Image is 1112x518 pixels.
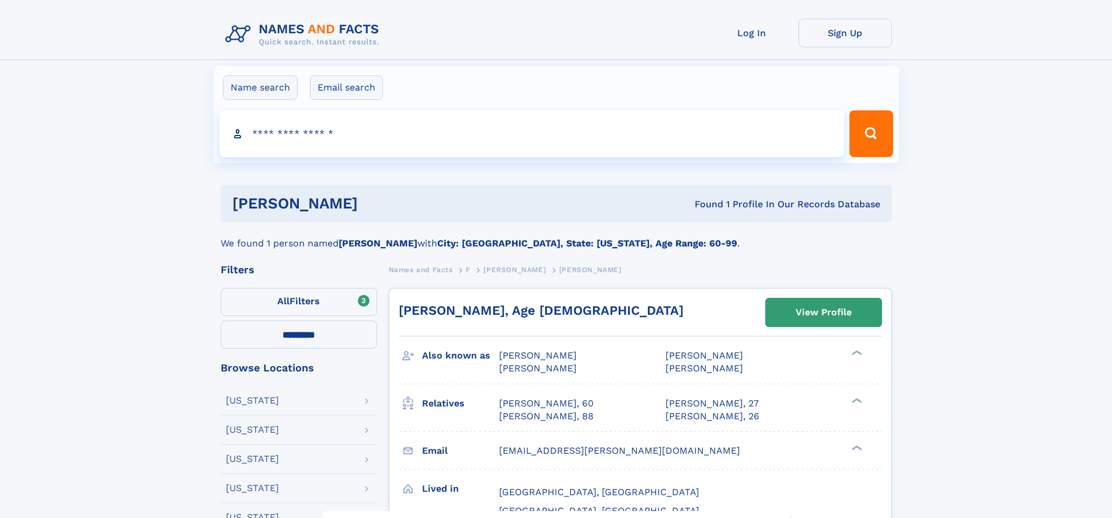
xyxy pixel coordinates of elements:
[221,363,377,373] div: Browse Locations
[339,238,417,249] b: [PERSON_NAME]
[466,262,470,277] a: F
[849,444,863,451] div: ❯
[499,505,699,516] span: [GEOGRAPHIC_DATA], [GEOGRAPHIC_DATA]
[499,410,594,423] a: [PERSON_NAME], 88
[422,346,499,366] h3: Also known as
[221,223,892,251] div: We found 1 person named with .
[226,425,279,434] div: [US_STATE]
[399,303,684,318] a: [PERSON_NAME], Age [DEMOGRAPHIC_DATA]
[226,454,279,464] div: [US_STATE]
[499,397,594,410] a: [PERSON_NAME], 60
[221,265,377,275] div: Filters
[219,110,845,157] input: search input
[226,484,279,493] div: [US_STATE]
[221,288,377,316] label: Filters
[226,396,279,405] div: [US_STATE]
[277,295,290,307] span: All
[499,350,577,361] span: [PERSON_NAME]
[310,75,383,100] label: Email search
[466,266,470,274] span: F
[849,349,863,357] div: ❯
[665,397,759,410] a: [PERSON_NAME], 27
[849,397,863,404] div: ❯
[422,394,499,413] h3: Relatives
[665,350,743,361] span: [PERSON_NAME]
[766,298,881,326] a: View Profile
[499,363,577,374] span: [PERSON_NAME]
[796,299,852,326] div: View Profile
[483,266,546,274] span: [PERSON_NAME]
[223,75,298,100] label: Name search
[437,238,737,249] b: City: [GEOGRAPHIC_DATA], State: [US_STATE], Age Range: 60-99
[389,262,453,277] a: Names and Facts
[499,445,740,456] span: [EMAIL_ADDRESS][PERSON_NAME][DOMAIN_NAME]
[799,19,892,47] a: Sign Up
[422,479,499,499] h3: Lived in
[422,441,499,461] h3: Email
[705,19,799,47] a: Log In
[559,266,622,274] span: [PERSON_NAME]
[665,363,743,374] span: [PERSON_NAME]
[221,19,389,50] img: Logo Names and Facts
[665,410,759,423] a: [PERSON_NAME], 26
[526,198,880,211] div: Found 1 Profile In Our Records Database
[499,486,699,498] span: [GEOGRAPHIC_DATA], [GEOGRAPHIC_DATA]
[232,196,527,211] h1: [PERSON_NAME]
[483,262,546,277] a: [PERSON_NAME]
[849,110,893,157] button: Search Button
